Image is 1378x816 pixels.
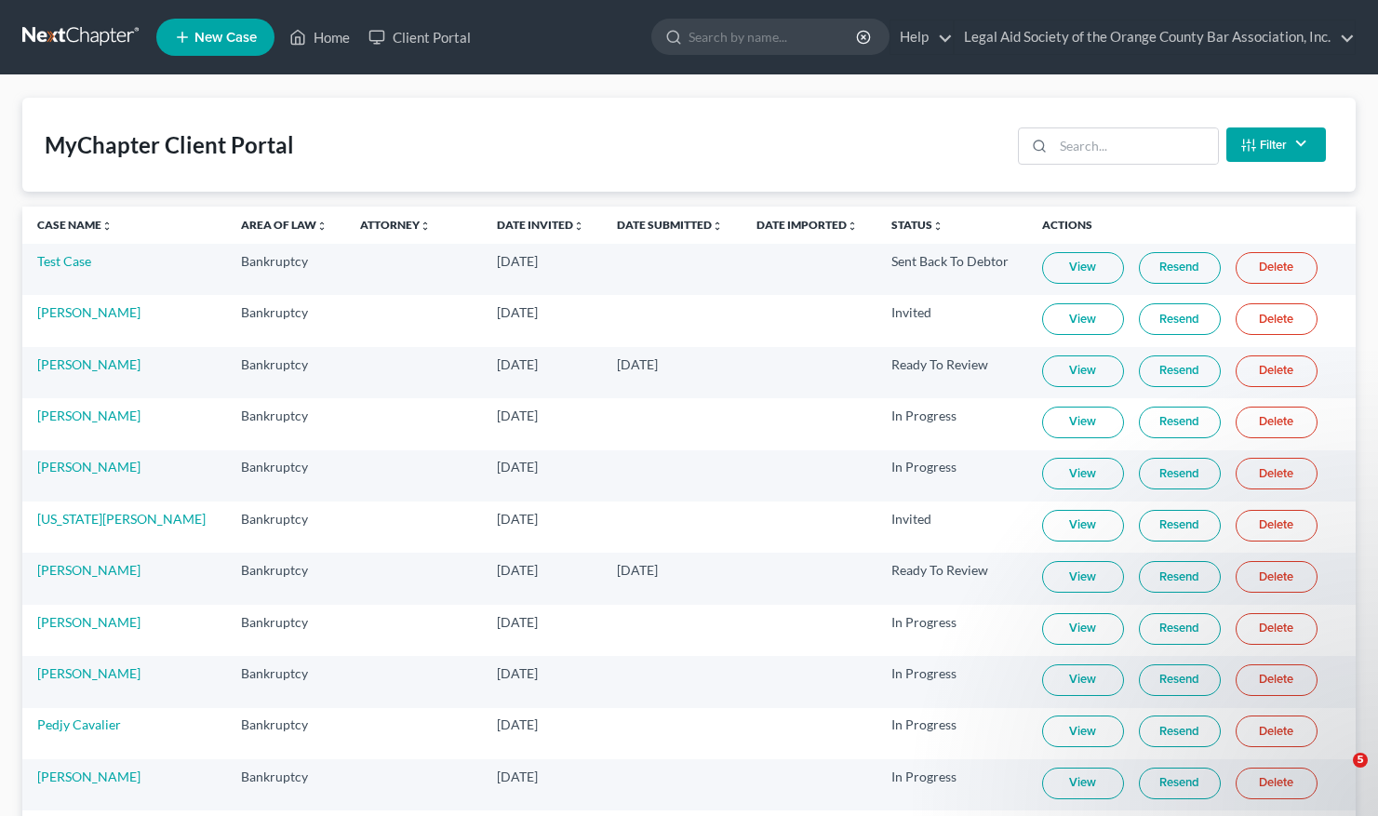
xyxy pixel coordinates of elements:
i: unfold_more [101,221,113,232]
a: Delete [1236,768,1318,799]
td: Bankruptcy [226,553,345,604]
a: View [1042,768,1124,799]
td: Bankruptcy [226,450,345,502]
a: [PERSON_NAME] [37,356,140,372]
span: [DATE] [497,769,538,784]
a: Test Case [37,253,91,269]
input: Search... [1053,128,1218,164]
a: View [1042,355,1124,387]
a: View [1042,510,1124,542]
span: [DATE] [497,511,538,527]
iframe: Intercom live chat [1315,753,1359,797]
a: Delete [1236,252,1318,284]
a: Pedjy Cavalier [37,716,121,732]
a: Resend [1139,768,1221,799]
td: In Progress [876,759,1027,810]
a: Statusunfold_more [891,218,943,232]
td: Sent Back To Debtor [876,244,1027,295]
a: [PERSON_NAME] [37,769,140,784]
td: In Progress [876,605,1027,656]
td: In Progress [876,450,1027,502]
a: Resend [1139,510,1221,542]
td: Invited [876,502,1027,553]
td: Bankruptcy [226,295,345,346]
span: [DATE] [617,562,658,578]
a: View [1042,561,1124,593]
a: View [1042,458,1124,489]
a: [PERSON_NAME] [37,562,140,578]
a: Date Submittedunfold_more [617,218,723,232]
input: Search by name... [689,20,859,54]
a: Help [890,20,953,54]
span: [DATE] [497,356,538,372]
a: [US_STATE][PERSON_NAME] [37,511,206,527]
a: [PERSON_NAME] [37,304,140,320]
a: Case Nameunfold_more [37,218,113,232]
a: Attorneyunfold_more [360,218,431,232]
a: View [1042,613,1124,645]
td: In Progress [876,708,1027,759]
span: [DATE] [497,304,538,320]
a: Client Portal [359,20,480,54]
a: [PERSON_NAME] [37,665,140,681]
a: Delete [1236,458,1318,489]
div: MyChapter Client Portal [45,130,294,160]
i: unfold_more [420,221,431,232]
td: In Progress [876,398,1027,449]
td: Ready To Review [876,347,1027,398]
span: 5 [1353,753,1368,768]
a: Delete [1236,561,1318,593]
a: Area of Lawunfold_more [241,218,328,232]
span: [DATE] [497,562,538,578]
a: Resend [1139,458,1221,489]
a: Resend [1139,303,1221,335]
td: Ready To Review [876,553,1027,604]
a: Delete [1236,303,1318,335]
td: Bankruptcy [226,605,345,656]
a: View [1042,303,1124,335]
a: Date Importedunfold_more [756,218,858,232]
span: New Case [194,31,257,45]
a: Resend [1139,561,1221,593]
a: [PERSON_NAME] [37,459,140,475]
td: Bankruptcy [226,708,345,759]
i: unfold_more [932,221,943,232]
a: Resend [1139,252,1221,284]
a: Delete [1236,355,1318,387]
a: Delete [1236,510,1318,542]
i: unfold_more [847,221,858,232]
i: unfold_more [712,221,723,232]
td: Bankruptcy [226,502,345,553]
td: Bankruptcy [226,347,345,398]
td: In Progress [876,656,1027,707]
td: Bankruptcy [226,244,345,295]
td: Invited [876,295,1027,346]
i: unfold_more [573,221,584,232]
a: View [1042,407,1124,438]
a: Resend [1139,407,1221,438]
span: [DATE] [617,356,658,372]
span: [DATE] [497,459,538,475]
span: [DATE] [497,408,538,423]
td: Bankruptcy [226,759,345,810]
a: Delete [1236,613,1318,645]
a: View [1042,252,1124,284]
button: Filter [1226,127,1326,162]
th: Actions [1027,207,1356,244]
a: [PERSON_NAME] [37,408,140,423]
a: Home [280,20,359,54]
span: [DATE] [497,614,538,630]
a: [PERSON_NAME] [37,614,140,630]
span: [DATE] [497,665,538,681]
span: [DATE] [497,716,538,732]
a: Date Invitedunfold_more [497,218,584,232]
a: Resend [1139,355,1221,387]
i: unfold_more [316,221,328,232]
td: Bankruptcy [226,398,345,449]
span: [DATE] [497,253,538,269]
a: Legal Aid Society of the Orange County Bar Association, Inc. [955,20,1355,54]
a: Delete [1236,407,1318,438]
a: Resend [1139,613,1221,645]
td: Bankruptcy [226,656,345,707]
